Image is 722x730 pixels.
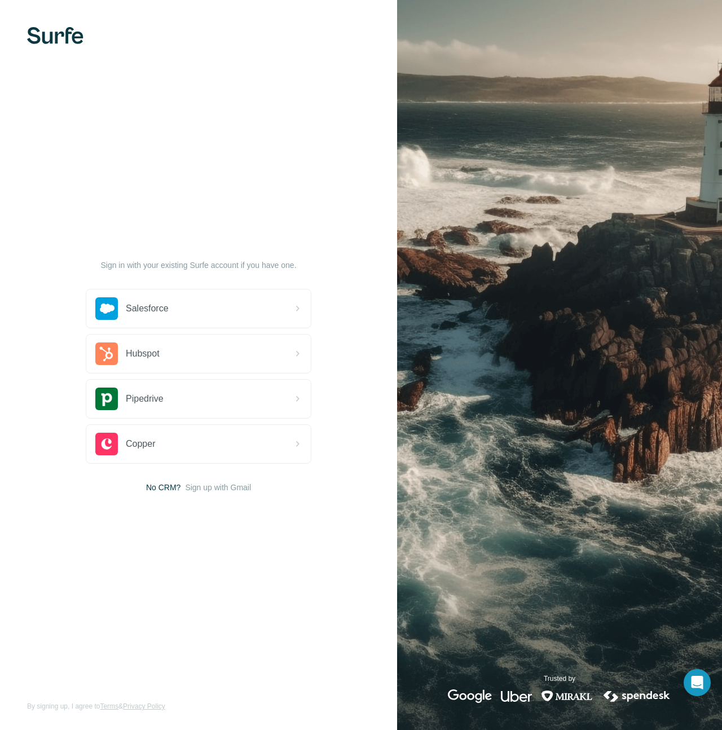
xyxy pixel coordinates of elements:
[95,433,118,455] img: copper's logo
[123,702,165,710] a: Privacy Policy
[95,388,118,410] img: pipedrive's logo
[95,342,118,365] img: hubspot's logo
[95,297,118,320] img: salesforce's logo
[126,302,169,315] span: Salesforce
[27,27,83,44] img: Surfe's logo
[541,689,593,703] img: mirakl's logo
[126,347,160,360] span: Hubspot
[126,437,155,451] span: Copper
[27,701,165,711] span: By signing up, I agree to &
[100,260,296,271] p: Sign in with your existing Surfe account if you have one.
[448,689,492,703] img: google's logo
[501,689,532,703] img: uber's logo
[126,392,164,406] span: Pipedrive
[602,689,672,703] img: spendesk's logo
[146,482,180,493] span: No CRM?
[185,482,251,493] button: Sign up with Gmail
[544,674,575,684] p: Trusted by
[684,669,711,696] div: Open Intercom Messenger
[86,237,311,255] h1: Let’s get started!
[100,702,118,710] a: Terms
